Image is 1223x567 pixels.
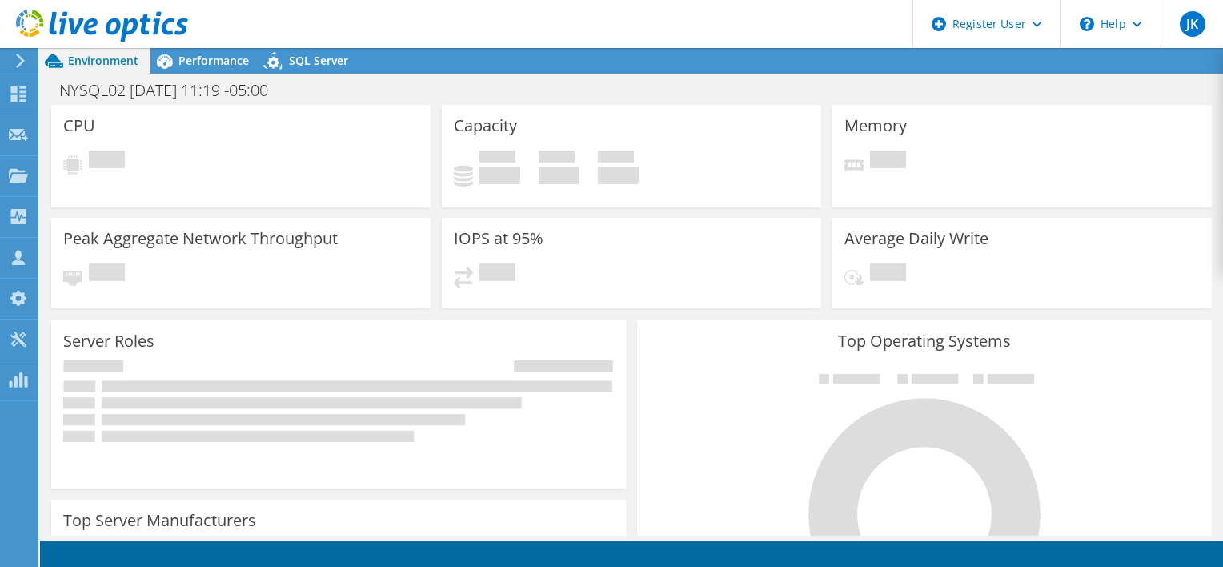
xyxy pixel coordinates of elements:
span: Performance [178,53,249,68]
h3: IOPS at 95% [454,230,543,247]
h1: NYSQL02 [DATE] 11:19 -05:00 [52,82,293,99]
span: Used [479,151,515,167]
h3: Average Daily Write [844,230,988,247]
h3: Top Server Manufacturers [63,512,256,529]
h4: 0 GiB [598,167,639,184]
span: Pending [870,151,906,172]
span: Pending [870,263,906,285]
h4: 0 GiB [479,167,520,184]
span: JK [1180,11,1205,37]
span: Total [598,151,634,167]
h3: Server Roles [63,332,154,350]
h3: Top Operating Systems [649,332,1200,350]
span: Free [539,151,575,167]
span: Environment [68,53,138,68]
svg: \n [1080,17,1094,31]
span: Pending [479,263,515,285]
span: Pending [89,263,125,285]
h3: Capacity [454,117,517,135]
h3: CPU [63,117,95,135]
h3: Memory [844,117,907,135]
h4: 0 GiB [539,167,579,184]
h3: Peak Aggregate Network Throughput [63,230,338,247]
span: Pending [89,151,125,172]
span: SQL Server [289,53,348,68]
